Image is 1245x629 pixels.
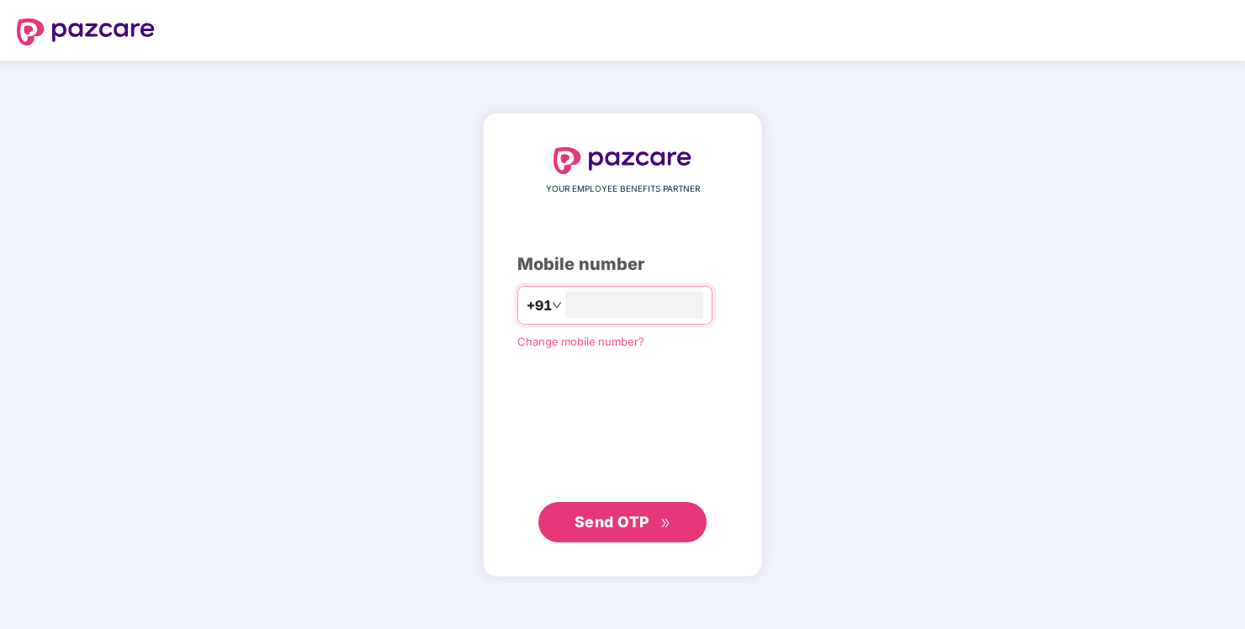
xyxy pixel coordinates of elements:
[517,251,728,277] div: Mobile number
[17,18,155,45] img: logo
[552,300,562,310] span: down
[546,182,700,196] span: YOUR EMPLOYEE BENEFITS PARTNER
[527,295,552,316] span: +91
[554,147,691,174] img: logo
[538,502,707,542] button: Send OTPdouble-right
[660,518,671,529] span: double-right
[517,335,644,348] a: Change mobile number?
[575,513,649,531] span: Send OTP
